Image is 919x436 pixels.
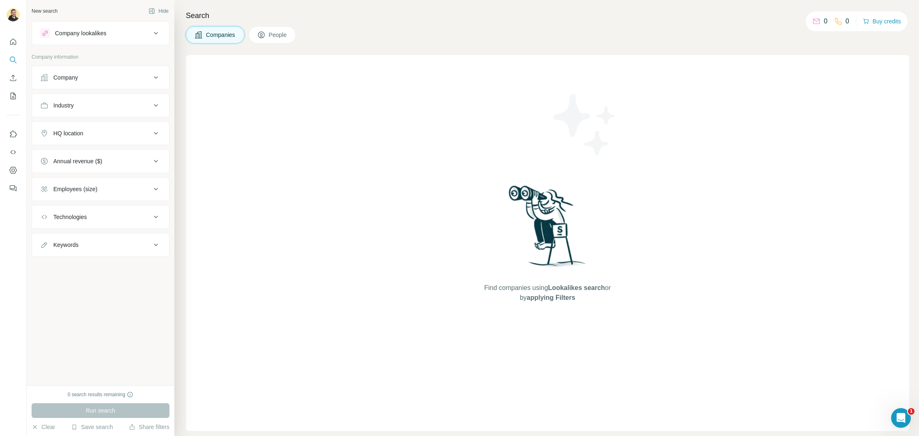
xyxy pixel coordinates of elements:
div: New search [32,7,57,15]
button: Use Surfe API [7,145,20,160]
div: Company lookalikes [55,29,106,37]
div: Technologies [53,213,87,221]
button: Buy credits [863,16,901,27]
img: Surfe Illustration - Woman searching with binoculars [505,183,590,275]
div: Keywords [53,241,78,249]
button: Technologies [32,207,169,227]
button: HQ location [32,123,169,143]
button: Enrich CSV [7,71,20,85]
button: Employees (size) [32,179,169,199]
span: People [269,31,288,39]
button: Save search [71,423,113,431]
iframe: Intercom live chat [891,408,911,428]
button: My lists [7,89,20,103]
div: Company [53,73,78,82]
span: Lookalikes search [548,284,605,291]
button: Use Surfe on LinkedIn [7,127,20,142]
button: Company [32,68,169,87]
button: Hide [143,5,174,17]
div: Industry [53,101,74,110]
button: Annual revenue ($) [32,151,169,171]
button: Keywords [32,235,169,255]
button: Share filters [129,423,169,431]
p: Company information [32,53,169,61]
button: Search [7,53,20,67]
button: Industry [32,96,169,115]
span: Companies [206,31,236,39]
button: Feedback [7,181,20,196]
button: Company lookalikes [32,23,169,43]
span: 1 [908,408,914,415]
span: Find companies using or by [482,283,613,303]
p: 0 [846,16,849,26]
div: 0 search results remaining [68,391,134,398]
button: Dashboard [7,163,20,178]
p: 0 [824,16,828,26]
img: Surfe Illustration - Stars [548,88,622,162]
div: HQ location [53,129,83,137]
span: applying Filters [527,294,575,301]
button: Quick start [7,34,20,49]
div: Employees (size) [53,185,97,193]
img: Avatar [7,8,20,21]
div: Annual revenue ($) [53,157,102,165]
h4: Search [186,10,909,21]
button: Clear [32,423,55,431]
